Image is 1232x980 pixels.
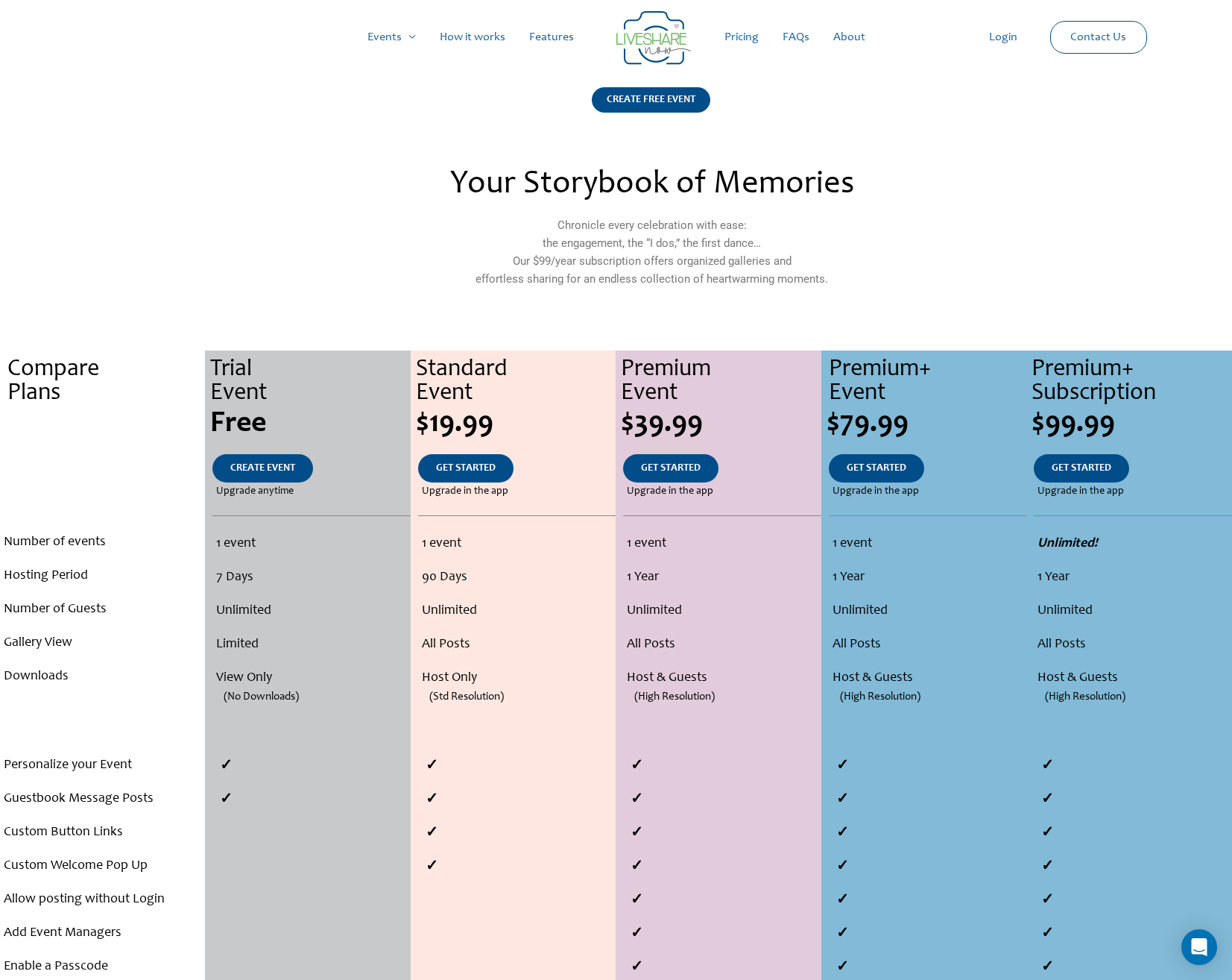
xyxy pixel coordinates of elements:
[771,13,821,61] a: FAQs
[99,409,107,439] span: .
[101,486,104,497] span: .
[216,662,405,695] li: View Only
[1037,561,1228,594] li: 1 Year
[623,454,718,483] a: GET STARTED
[329,169,974,201] h2: Your Storybook of Memories
[616,11,691,65] img: LiveShare logo - Capture & Share Event Memories
[1037,594,1228,628] li: Unlimited
[627,628,817,662] li: All Posts
[4,782,201,816] li: Guestbook Message Posts
[4,816,201,849] li: Custom Button Links
[634,680,715,714] span: (High Resolution)
[216,561,405,594] li: 7 Days
[829,454,924,483] a: GET STARTED
[833,662,1023,695] li: Host & Guests
[977,13,1029,61] a: Login
[422,662,612,695] li: Host Only
[210,358,410,406] div: Trial Event
[436,463,496,474] span: GET STARTED
[4,626,201,660] li: Gallery View
[4,660,201,694] li: Downloads
[1034,454,1129,483] a: GET STARTED
[627,662,817,695] li: Host & Guests
[833,594,1023,628] li: Unlimited
[1037,537,1098,550] strong: Unlimited!
[329,216,974,288] p: Chronicle every celebration with ease: the engagement, the “I dos,” the first dance… Our $99/year...
[416,358,616,406] div: Standard Event
[847,463,906,474] span: GET STARTED
[230,463,295,474] span: CREATE EVENT
[422,483,508,500] span: Upgrade in the app
[4,749,201,782] li: Personalize your Event
[833,527,1023,561] li: 1 event
[416,409,616,439] div: $19.99
[1037,483,1124,500] span: Upgrade in the app
[833,561,1023,594] li: 1 Year
[621,358,821,406] div: Premium Event
[4,883,201,917] li: Allow posting without Login
[4,917,201,950] li: Add Event Managers
[827,409,1026,439] div: $79.99
[592,87,710,113] div: CREATE FREE EVENT
[833,483,919,500] span: Upgrade in the app
[224,680,299,714] span: (No Downloads)
[627,594,817,628] li: Unlimited
[422,527,612,561] li: 1 event
[101,463,104,474] span: .
[1045,680,1125,714] span: (High Resolution)
[422,594,612,628] li: Unlimited
[356,13,428,61] a: Events
[422,628,612,662] li: All Posts
[627,483,713,500] span: Upgrade in the app
[821,13,877,61] a: About
[418,454,514,483] a: GET STARTED
[627,561,817,594] li: 1 Year
[840,680,920,714] span: (High Resolution)
[210,409,410,439] div: Free
[1032,409,1231,439] div: $99.99
[4,849,201,883] li: Custom Welcome Pop Up
[627,527,817,561] li: 1 event
[216,483,294,500] span: Upgrade anytime
[7,358,205,406] div: Compare Plans
[429,680,504,714] span: (Std Resolution)
[422,561,612,594] li: 90 Days
[621,409,821,439] div: $39.99
[4,593,201,626] li: Number of Guests
[4,559,201,593] li: Hosting Period
[216,527,405,561] li: 1 event
[216,628,405,662] li: Limited
[26,13,1206,61] nav: Site Navigation
[592,87,710,131] a: CREATE FREE EVENT
[83,454,122,483] a: .
[212,454,313,483] a: CREATE EVENT
[216,594,405,628] li: Unlimited
[1037,662,1228,695] li: Host & Guests
[517,13,586,61] a: Features
[1052,463,1111,474] span: GET STARTED
[428,13,517,61] a: How it works
[1032,358,1231,406] div: Premium+ Subscription
[1037,628,1228,662] li: All Posts
[833,628,1023,662] li: All Posts
[1181,929,1217,965] div: Open Intercom Messenger
[4,526,201,559] li: Number of events
[1058,22,1138,53] a: Contact Us
[641,463,701,474] span: GET STARTED
[829,358,1026,406] div: Premium+ Event
[713,13,771,61] a: Pricing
